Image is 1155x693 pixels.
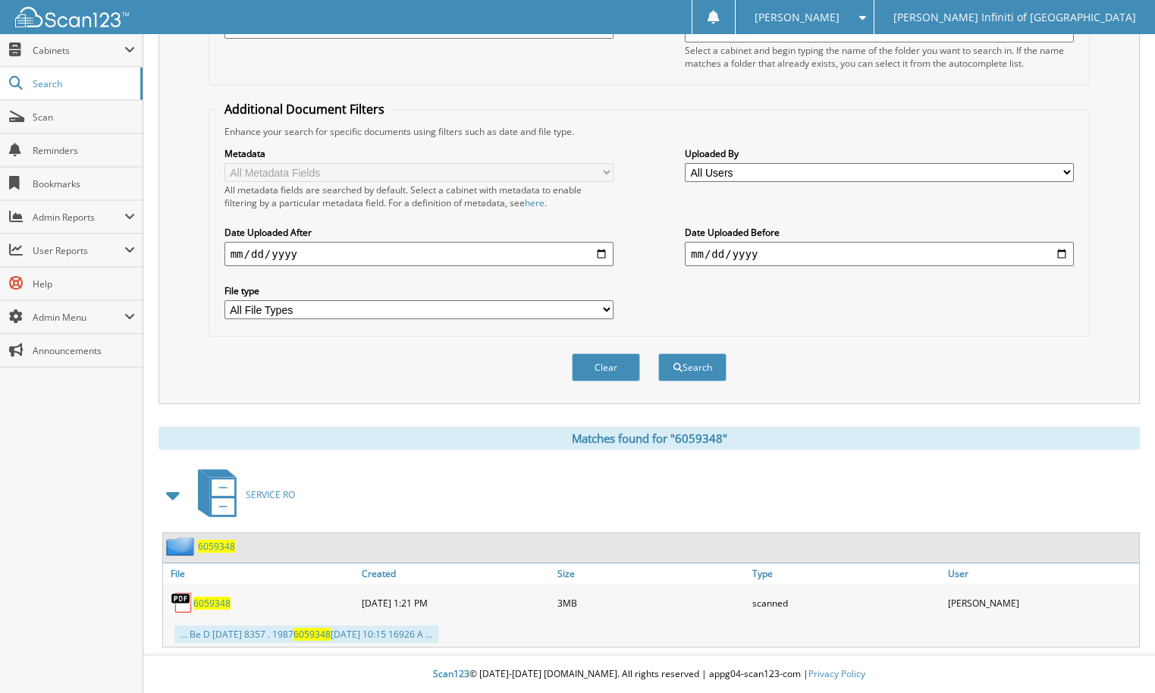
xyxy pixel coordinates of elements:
input: end [685,242,1074,266]
div: [PERSON_NAME] [944,588,1139,618]
a: SERVICE RO [189,465,295,525]
a: Created [358,563,553,584]
a: 6059348 [198,540,235,553]
img: folder2.png [166,537,198,556]
span: 6059348 [293,628,331,641]
div: ... Be D [DATE] 8357 . 1987 [DATE] 10:15 16926 A ... [174,626,438,643]
iframe: Chat Widget [1079,620,1155,693]
img: PDF.png [171,591,193,614]
span: Admin Reports [33,211,124,224]
legend: Additional Document Filters [217,101,392,118]
span: [PERSON_NAME] Infiniti of [GEOGRAPHIC_DATA] [893,13,1136,22]
label: Date Uploaded Before [685,226,1074,239]
input: start [224,242,614,266]
a: Size [554,563,749,584]
div: scanned [749,588,943,618]
span: User Reports [33,244,124,257]
button: Search [658,353,727,381]
label: Metadata [224,147,614,160]
a: 6059348 [193,597,231,610]
span: Scan [33,111,135,124]
span: Bookmarks [33,177,135,190]
img: scan123-logo-white.svg [15,7,129,27]
a: here [525,196,545,209]
span: Help [33,278,135,290]
span: Search [33,77,133,90]
div: Enhance your search for specific documents using filters such as date and file type. [217,125,1082,138]
button: Clear [572,353,640,381]
span: Reminders [33,144,135,157]
div: © [DATE]-[DATE] [DOMAIN_NAME]. All rights reserved | appg04-scan123-com | [143,656,1155,693]
label: Date Uploaded After [224,226,614,239]
label: Uploaded By [685,147,1074,160]
a: User [944,563,1139,584]
span: Announcements [33,344,135,357]
div: Select a cabinet and begin typing the name of the folder you want to search in. If the name match... [685,44,1074,70]
span: Cabinets [33,44,124,57]
div: All metadata fields are searched by default. Select a cabinet with metadata to enable filtering b... [224,183,614,209]
span: Admin Menu [33,311,124,324]
a: File [163,563,358,584]
a: Type [749,563,943,584]
div: 3MB [554,588,749,618]
label: File type [224,284,614,297]
span: Scan123 [433,667,469,680]
div: Matches found for "6059348" [158,427,1140,450]
a: Privacy Policy [808,667,865,680]
div: [DATE] 1:21 PM [358,588,553,618]
span: SERVICE RO [246,488,295,501]
span: [PERSON_NAME] [755,13,840,22]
